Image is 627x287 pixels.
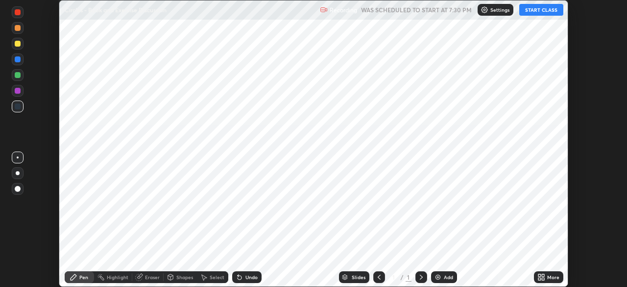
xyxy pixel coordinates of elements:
div: More [547,275,559,280]
img: add-slide-button [434,273,442,281]
img: recording.375f2c34.svg [320,6,328,14]
button: START CLASS [519,4,563,16]
div: Shapes [176,275,193,280]
div: / [401,274,404,280]
div: 1 [389,274,399,280]
p: Recording [330,6,357,14]
div: Slides [352,275,365,280]
div: 1 [406,273,411,282]
div: Eraser [145,275,160,280]
div: Highlight [107,275,128,280]
h5: WAS SCHEDULED TO START AT 7:30 PM [361,5,472,14]
div: Undo [245,275,258,280]
img: class-settings-icons [481,6,488,14]
p: Circles - Book and Exercise Discussion [65,6,167,14]
div: Select [210,275,224,280]
div: Add [444,275,453,280]
div: Pen [79,275,88,280]
p: Settings [490,7,509,12]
